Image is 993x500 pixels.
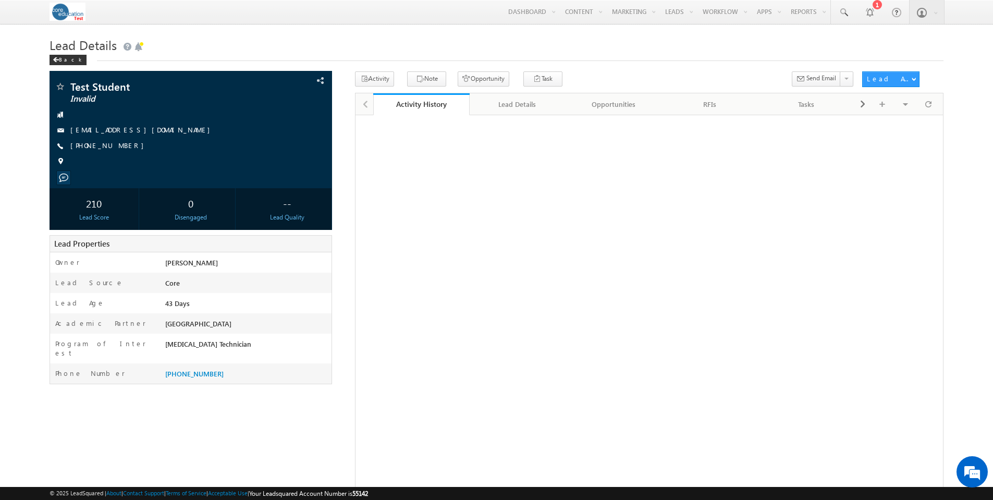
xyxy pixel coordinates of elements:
[381,99,462,109] div: Activity History
[163,278,332,292] div: Core
[70,125,215,134] a: [EMAIL_ADDRESS][DOMAIN_NAME]
[55,339,152,358] label: Program of Interest
[54,238,109,249] span: Lead Properties
[55,298,105,308] label: Lead Age
[249,490,368,497] span: Your Leadsquared Account Number is
[70,81,247,92] span: Test Student
[671,98,750,111] div: RFIs
[50,3,85,21] img: Custom Logo
[470,93,566,115] a: Lead Details
[163,339,332,353] div: [MEDICAL_DATA] Technician
[70,141,149,150] a: [PHONE_NUMBER]
[52,193,136,213] div: 210
[758,93,855,115] a: Tasks
[566,93,663,115] a: Opportunities
[373,93,470,115] a: Activity History
[523,71,562,87] button: Task
[355,71,394,87] button: Activity
[52,213,136,222] div: Lead Score
[50,55,87,65] div: Back
[123,490,164,496] a: Contact Support
[407,71,446,87] button: Note
[478,98,557,111] div: Lead Details
[149,193,232,213] div: 0
[867,74,911,83] div: Lead Actions
[862,71,920,87] button: Lead Actions
[55,258,80,267] label: Owner
[458,71,509,87] button: Opportunity
[352,490,368,497] span: 55142
[163,319,332,333] div: [GEOGRAPHIC_DATA]
[166,490,206,496] a: Terms of Service
[767,98,845,111] div: Tasks
[50,489,368,498] span: © 2025 LeadSquared | | | | |
[792,71,841,87] button: Send Email
[208,490,248,496] a: Acceptable Use
[663,93,759,115] a: RFIs
[50,36,117,53] span: Lead Details
[165,258,218,267] span: [PERSON_NAME]
[149,213,232,222] div: Disengaged
[574,98,653,111] div: Opportunities
[55,278,124,287] label: Lead Source
[50,54,92,63] a: Back
[70,94,247,104] span: Invalid
[246,193,329,213] div: --
[106,490,121,496] a: About
[55,369,125,378] label: Phone Number
[806,74,836,83] span: Send Email
[165,369,224,378] a: [PHONE_NUMBER]
[55,319,146,328] label: Academic Partner
[163,298,332,313] div: 43 Days
[246,213,329,222] div: Lead Quality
